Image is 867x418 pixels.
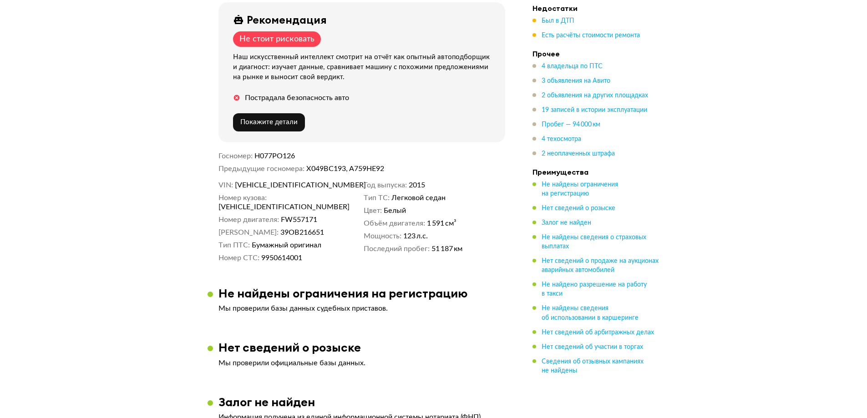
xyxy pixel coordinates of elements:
span: 4 техосмотра [542,136,581,142]
div: Пострадала безопасность авто [245,93,349,102]
span: Был в ДТП [542,18,574,24]
span: Не найдены ограничения на регистрацию [542,181,618,197]
span: Бумажный оригинал [252,241,321,250]
button: Покажите детали [233,113,305,131]
dt: Объём двигателя [364,219,425,228]
dt: Мощность [364,232,401,241]
span: 1 591 см³ [427,219,456,228]
span: Есть расчёты стоимости ремонта [542,32,640,39]
span: Залог не найден [542,220,591,226]
dt: Год выпуска [364,181,407,190]
span: Пробег — 94 000 км [542,121,600,128]
dt: Госномер [218,151,253,161]
dt: Предыдущие госномера [218,164,304,173]
dd: Х049ВС193, А759НЕ92 [306,164,505,173]
span: 2 неоплаченных штрафа [542,151,615,157]
span: [VEHICLE_IDENTIFICATION_NUMBER] [235,181,340,190]
dt: Последний пробег [364,244,430,253]
span: Н077РО126 [254,152,295,160]
span: Белый [384,206,406,215]
h3: Залог не найден [218,395,315,409]
span: Нет сведений о продаже на аукционах аварийных автомобилей [542,258,659,273]
span: Не найдено разрешение на работу в такси [542,282,647,297]
span: 2 объявления на других площадках [542,92,648,99]
span: Покажите детали [240,119,298,126]
dt: Цвет [364,206,382,215]
span: Легковой седан [391,193,446,202]
div: Рекомендация [247,13,327,26]
span: [VEHICLE_IDENTIFICATION_NUMBER] [218,202,323,212]
span: 2015 [409,181,425,190]
span: 9950614001 [261,253,302,262]
span: Нет сведений об арбитражных делах [542,329,654,335]
span: 19 записей в истории эксплуатации [542,107,647,113]
dt: Номер двигателя [218,215,279,224]
h4: Преимущества [532,167,660,176]
span: FW557171 [281,215,317,224]
dt: VIN [218,181,233,190]
dt: [PERSON_NAME] [218,228,279,237]
dt: Номер кузова [218,193,267,202]
dt: Номер СТС [218,253,259,262]
div: Не стоит рисковать [239,34,314,44]
span: Нет сведений об участии в торгах [542,343,643,350]
span: Сведения об отзывных кампаниях не найдены [542,358,644,373]
dt: Тип ПТС [218,241,250,250]
span: 4 владельца по ПТС [542,63,603,70]
span: Не найдены сведения о страховых выплатах [542,234,646,250]
span: 3 объявления на Авито [542,78,610,84]
div: Наш искусственный интеллект смотрит на отчёт как опытный автоподборщик и диагност: изучает данные... [233,52,494,82]
span: Нет сведений о розыске [542,205,615,212]
span: 123 л.с. [403,232,428,241]
h3: Не найдены ограничения на регистрацию [218,286,468,300]
span: 51 187 км [431,244,462,253]
span: 39ОВ216651 [280,228,324,237]
h4: Недостатки [532,4,660,13]
dt: Тип ТС [364,193,390,202]
p: Мы проверили базы данных судебных приставов. [218,304,505,313]
p: Мы проверили официальные базы данных. [218,358,505,368]
h4: Прочее [532,49,660,58]
h3: Нет сведений о розыске [218,340,361,354]
span: Не найдены сведения об использовании в каршеринге [542,305,639,321]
